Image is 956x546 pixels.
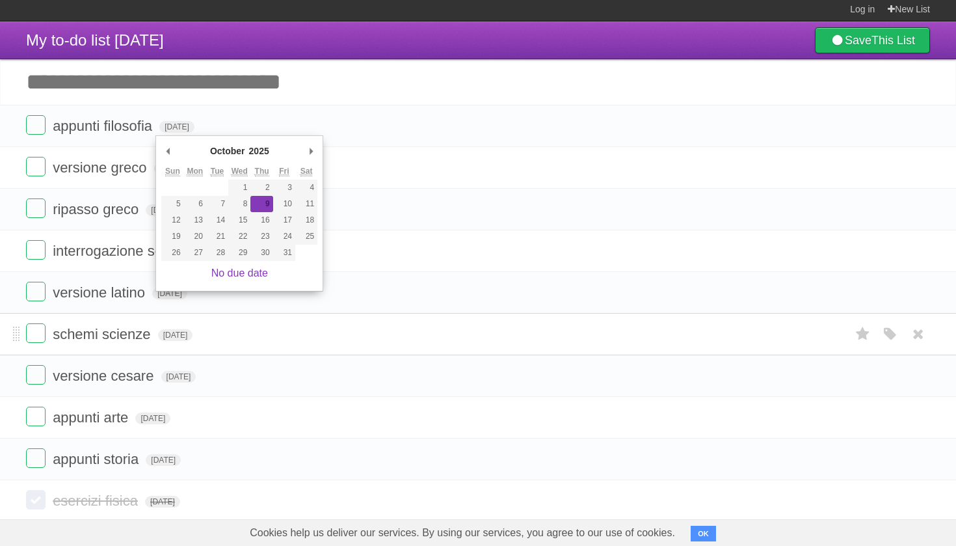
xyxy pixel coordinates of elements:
button: 10 [273,196,295,212]
abbr: Monday [187,167,203,176]
span: [DATE] [159,121,194,133]
button: OK [691,526,716,541]
span: [DATE] [146,204,181,216]
label: Star task [851,323,875,345]
button: 22 [228,228,250,245]
span: appunti filosofia [53,118,155,134]
label: Done [26,407,46,426]
label: Done [26,282,46,301]
button: Previous Month [161,141,174,161]
b: This List [871,34,915,47]
div: October [208,141,247,161]
span: appunti arte [53,409,131,426]
a: SaveThis List [815,27,930,53]
button: 9 [250,196,272,212]
span: [DATE] [146,454,181,466]
span: [DATE] [145,496,180,508]
span: versione greco [53,159,150,176]
button: 29 [228,245,250,261]
label: Done [26,198,46,218]
button: 14 [206,212,228,228]
button: 18 [295,212,317,228]
span: versione cesare [53,368,157,384]
span: ripasso greco [53,201,142,217]
span: My to-do list [DATE] [26,31,164,49]
button: 17 [273,212,295,228]
button: 4 [295,180,317,196]
span: appunti storia [53,451,142,467]
button: Next Month [304,141,317,161]
button: 20 [184,228,206,245]
button: 3 [273,180,295,196]
abbr: Tuesday [211,167,224,176]
button: 2 [250,180,272,196]
button: 5 [161,196,183,212]
span: interrogazione scienze [53,243,199,259]
button: 13 [184,212,206,228]
button: 8 [228,196,250,212]
label: Done [26,115,46,135]
abbr: Saturday [300,167,313,176]
abbr: Wednesday [232,167,248,176]
button: 27 [184,245,206,261]
button: 21 [206,228,228,245]
button: 26 [161,245,183,261]
span: versione latino [53,284,148,301]
button: 31 [273,245,295,261]
button: 12 [161,212,183,228]
button: 28 [206,245,228,261]
label: Done [26,490,46,510]
button: 11 [295,196,317,212]
span: [DATE] [154,163,189,174]
span: [DATE] [135,413,170,424]
button: 24 [273,228,295,245]
span: esercizi fisica [53,493,141,509]
button: 23 [250,228,272,245]
abbr: Thursday [255,167,269,176]
label: Done [26,240,46,260]
button: 16 [250,212,272,228]
button: 19 [161,228,183,245]
span: Cookies help us deliver our services. By using our services, you agree to our use of cookies. [237,520,688,546]
button: 25 [295,228,317,245]
label: Done [26,157,46,176]
button: 30 [250,245,272,261]
abbr: Sunday [165,167,180,176]
button: 6 [184,196,206,212]
span: schemi scienze [53,326,153,342]
abbr: Friday [279,167,289,176]
span: [DATE] [158,329,193,341]
span: [DATE] [152,288,187,299]
button: 1 [228,180,250,196]
button: 7 [206,196,228,212]
span: [DATE] [161,371,196,383]
label: Done [26,323,46,343]
a: No due date [211,267,268,279]
label: Done [26,365,46,385]
div: 2025 [247,141,271,161]
button: 15 [228,212,250,228]
label: Done [26,448,46,468]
